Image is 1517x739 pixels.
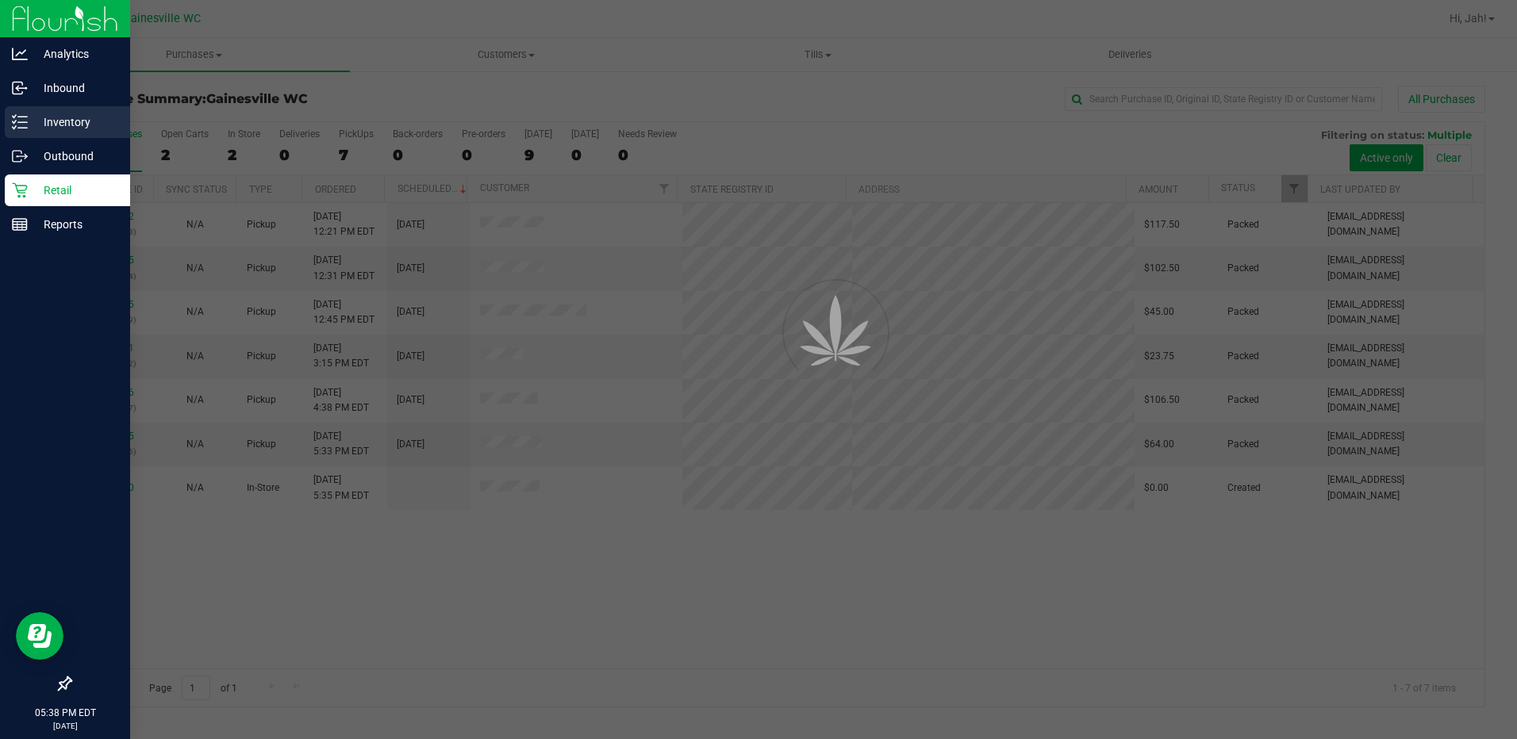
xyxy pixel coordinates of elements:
inline-svg: Inbound [12,80,28,96]
inline-svg: Retail [12,182,28,198]
p: Inbound [28,78,123,98]
p: Reports [28,215,123,234]
p: Inventory [28,113,123,132]
p: Analytics [28,44,123,63]
p: Outbound [28,147,123,166]
inline-svg: Inventory [12,114,28,130]
p: Retail [28,181,123,200]
inline-svg: Analytics [12,46,28,62]
p: [DATE] [7,720,123,732]
p: 05:38 PM EDT [7,706,123,720]
iframe: Resource center [16,612,63,660]
inline-svg: Outbound [12,148,28,164]
inline-svg: Reports [12,216,28,232]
